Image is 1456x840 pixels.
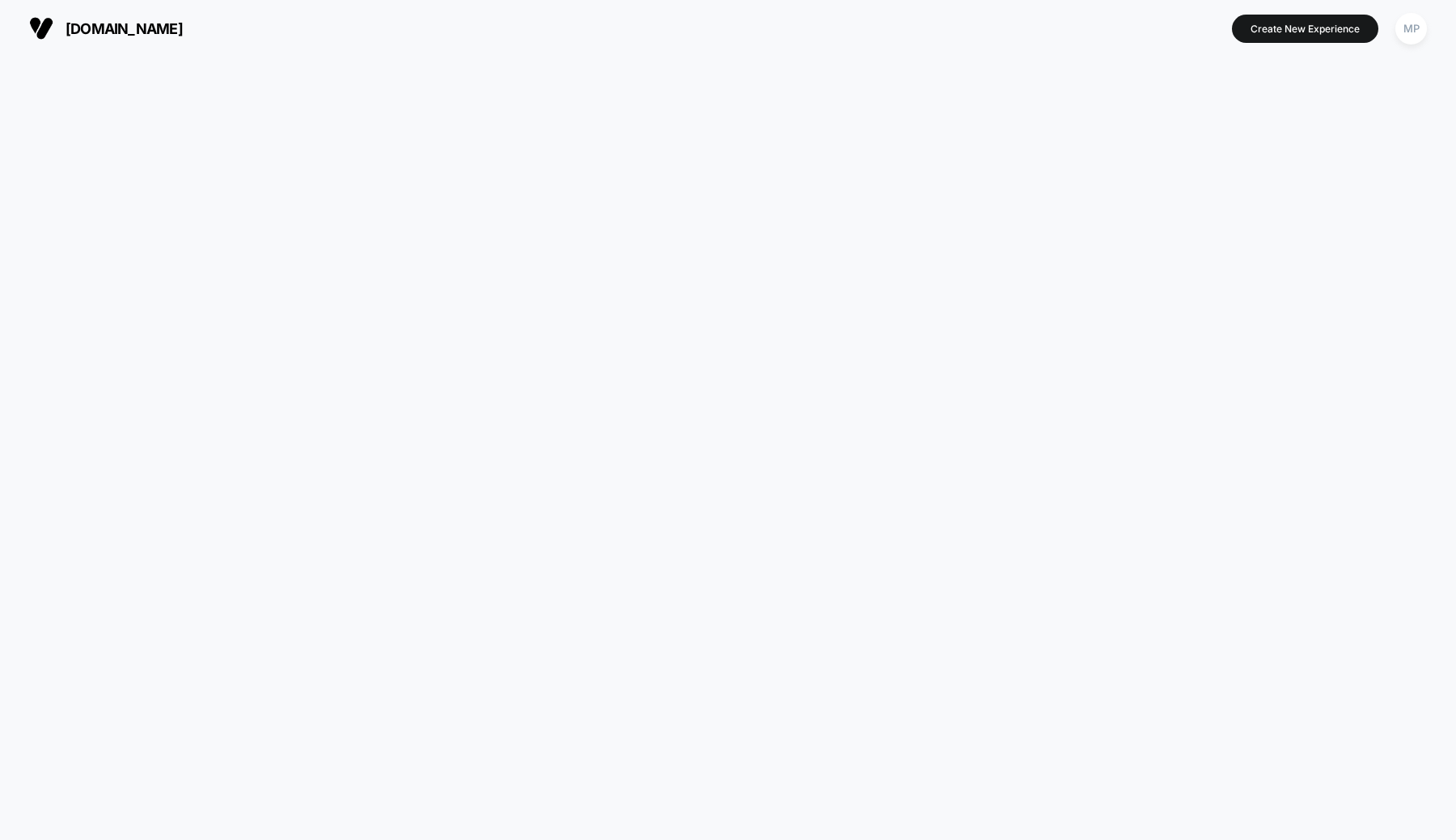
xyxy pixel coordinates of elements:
button: [DOMAIN_NAME] [24,15,188,41]
img: Visually logo [29,16,53,40]
button: MP [1390,12,1432,45]
div: MP [1395,13,1427,45]
span: [DOMAIN_NAME] [66,20,183,37]
button: Create New Experience [1232,15,1378,43]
